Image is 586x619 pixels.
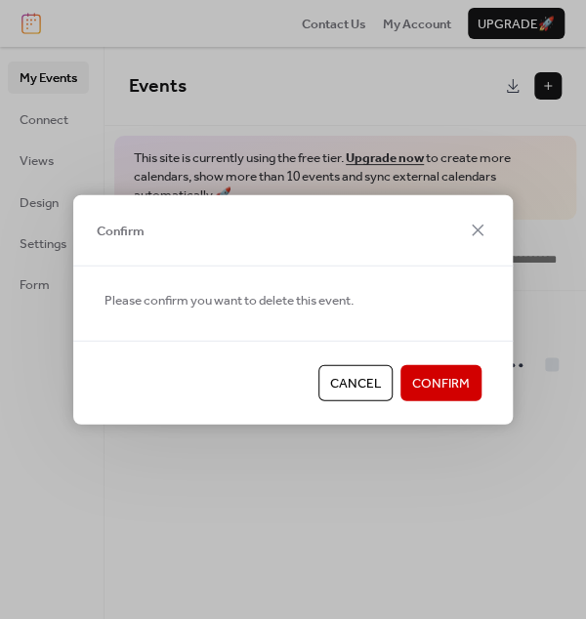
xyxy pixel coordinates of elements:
[400,365,481,400] button: Confirm
[105,291,354,310] span: Please confirm you want to delete this event.
[412,374,470,393] span: Confirm
[318,365,393,400] button: Cancel
[330,374,381,393] span: Cancel
[97,221,145,240] span: Confirm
